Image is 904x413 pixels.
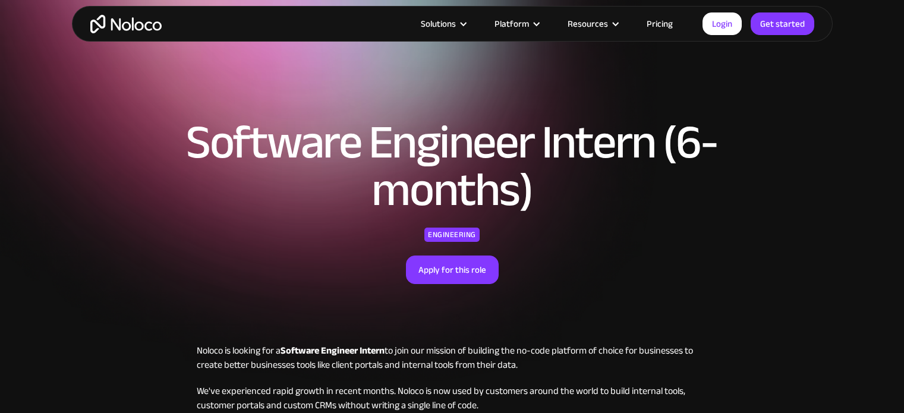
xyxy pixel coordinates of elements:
p: We've experienced rapid growth in recent months. Noloco is now used by customers around the world... [197,384,708,412]
p: Noloco is looking for a to join our mission of building the no-code platform of choice for busine... [197,343,708,372]
div: Engineering [424,228,480,242]
div: Solutions [406,16,480,31]
div: Platform [480,16,553,31]
div: Resources [553,16,632,31]
a: Apply for this role [406,256,499,284]
a: home [90,15,162,33]
div: Solutions [421,16,456,31]
strong: Software Engineer Intern [281,342,385,360]
h1: Software Engineer Intern (6-months) [146,119,758,214]
div: Resources [568,16,608,31]
a: Get started [751,12,814,35]
a: Login [703,12,742,35]
a: Pricing [632,16,688,31]
div: Platform [494,16,529,31]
